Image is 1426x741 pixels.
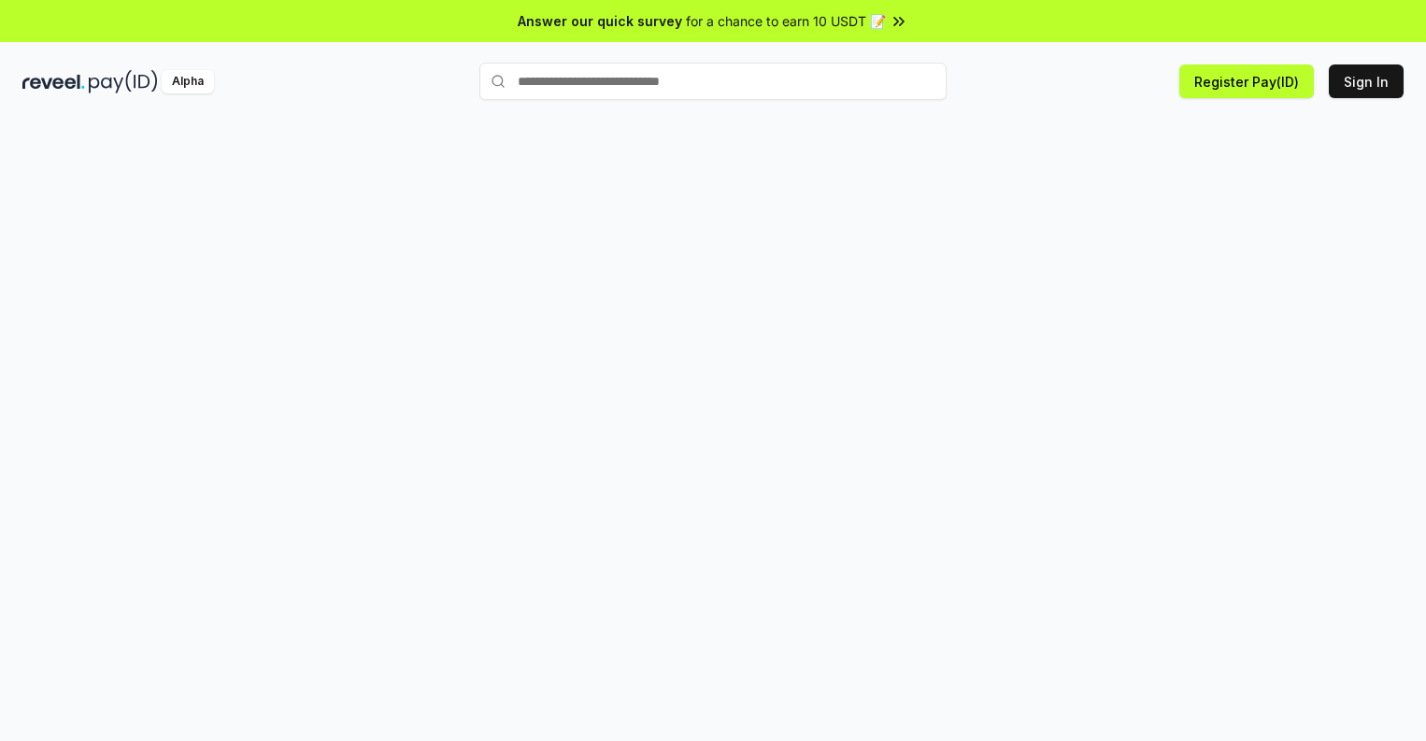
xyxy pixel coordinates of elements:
[22,70,85,93] img: reveel_dark
[686,11,886,31] span: for a chance to earn 10 USDT 📝
[1179,64,1314,98] button: Register Pay(ID)
[518,11,682,31] span: Answer our quick survey
[162,70,214,93] div: Alpha
[1329,64,1404,98] button: Sign In
[89,70,158,93] img: pay_id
